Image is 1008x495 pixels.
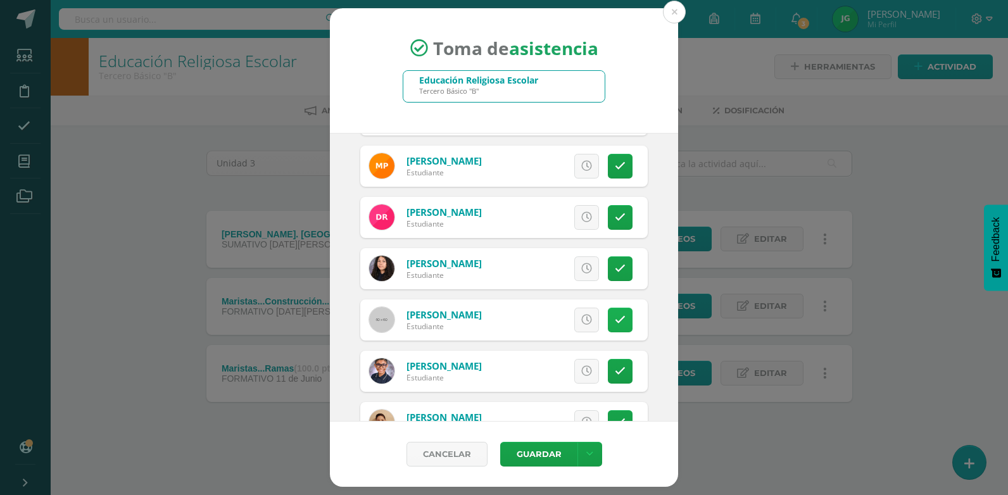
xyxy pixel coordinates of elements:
div: Estudiante [406,321,482,332]
div: Educación Religiosa Escolar [419,74,538,86]
img: 579326fea9b9bf220ed4ede7ea782fc9.png [369,410,394,435]
a: [PERSON_NAME] [406,411,482,423]
button: Feedback - Mostrar encuesta [984,204,1008,291]
img: d2e20ac9fb1d20db01869d514196d4a9.png [369,204,394,230]
button: Close (Esc) [663,1,686,23]
div: Estudiante [406,167,482,178]
span: Feedback [990,217,1002,261]
span: Toma de [433,36,598,60]
a: [PERSON_NAME] [406,206,482,218]
a: [PERSON_NAME] [406,308,482,321]
a: [PERSON_NAME] [406,360,482,372]
a: [PERSON_NAME] [406,257,482,270]
button: Guardar [500,442,577,467]
a: [PERSON_NAME] [406,154,482,167]
div: Estudiante [406,218,482,229]
img: a6c4b524e985a9518f865009fc744138.png [369,358,394,384]
div: Tercero Básico "B" [419,86,538,96]
img: 3937bed6f3c738b2763aea0840bf5bf2.png [369,153,394,179]
div: Estudiante [406,270,482,280]
strong: asistencia [509,36,598,60]
img: 4a619ad51839cf9614f998d6cb5b71b2.png [369,256,394,281]
div: Estudiante [406,372,482,383]
img: 60x60 [369,307,394,332]
input: Busca un grado o sección aquí... [403,71,605,102]
a: Cancelar [406,442,488,467]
